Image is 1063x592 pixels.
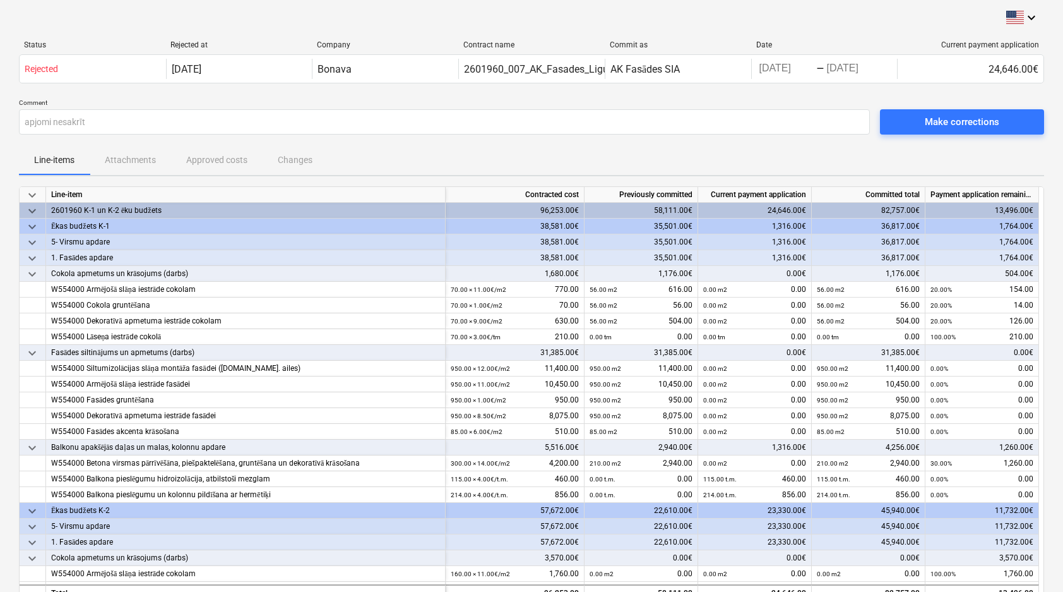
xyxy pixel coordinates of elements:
[930,571,956,577] small: 100.00%
[590,365,621,372] small: 950.00 m2
[590,286,617,293] small: 56.00 m2
[930,381,948,388] small: 0.00%
[817,460,848,467] small: 210.00 m2
[925,187,1039,203] div: Payment application remaining
[930,365,948,372] small: 0.00%
[925,503,1039,519] div: 11,732.00€
[451,413,506,420] small: 950.00 × 8.50€ / m2
[930,286,952,293] small: 20.00%
[51,471,440,487] div: W554000 Balkona pieslēgumu hidroizolācija, atbilstoši mezglam
[812,519,925,535] div: 45,940.00€
[698,234,812,250] div: 1,316.00€
[930,456,1033,471] div: 1,260.00
[812,203,925,219] div: 82,757.00€
[930,428,948,435] small: 0.00%
[585,503,698,519] div: 22,610.00€
[817,571,841,577] small: 0.00 m2
[51,250,440,266] div: 1. Fasādes apdare
[51,361,440,377] div: W554000 Siltumizolācijas slāņa montāža fasādei ([DOMAIN_NAME]. ailes)
[703,571,727,577] small: 0.00 m2
[703,428,727,435] small: 0.00 m2
[817,329,920,345] div: 0.00
[464,63,786,75] div: 2601960_007_AK_Fasades_Ligums_fasades_izbuve_T25_2karta_AK.pdf
[590,428,617,435] small: 85.00 m2
[590,471,692,487] div: 0.00
[590,460,621,467] small: 210.00 m2
[451,334,501,341] small: 70.00 × 3.00€ / tm
[51,550,440,566] div: Cokola apmetums un krāsojums (darbs)
[930,408,1033,424] div: 0.00
[703,365,727,372] small: 0.00 m2
[817,456,920,471] div: 2,940.00
[930,334,956,341] small: 100.00%
[451,286,506,293] small: 70.00 × 11.00€ / m2
[930,318,952,325] small: 20.00%
[930,329,1033,345] div: 210.00
[930,377,1033,392] div: 0.00
[817,318,845,325] small: 56.00 m2
[930,361,1033,377] div: 0.00
[817,424,920,440] div: 510.00
[25,219,40,234] span: keyboard_arrow_down
[925,234,1039,250] div: 1,764.00€
[817,334,839,341] small: 0.00 tm
[703,413,727,420] small: 0.00 m2
[172,63,201,75] div: [DATE]
[703,318,727,325] small: 0.00 m2
[703,282,806,298] div: 0.00
[897,59,1043,79] div: 24,646.00€
[451,424,579,440] div: 510.00
[585,550,698,566] div: 0.00€
[25,346,40,361] span: keyboard_arrow_down
[51,519,440,535] div: 5- Virsmu apdare
[451,361,579,377] div: 11,400.00
[585,266,698,282] div: 1,176.00€
[703,456,806,471] div: 0.00
[703,476,737,483] small: 115.00 t.m.
[451,456,579,471] div: 4,200.00
[703,392,806,408] div: 0.00
[1024,10,1039,25] i: keyboard_arrow_down
[446,203,585,219] div: 96,253.00€
[51,203,440,219] div: 2601960 K-1 un K-2 ēku budžets
[817,282,920,298] div: 616.00
[317,40,453,49] div: Company
[51,219,440,234] div: Ēkas budžets K-1
[824,60,884,78] input: End Date
[817,408,920,424] div: 8,075.00
[703,471,806,487] div: 460.00
[25,267,40,282] span: keyboard_arrow_down
[446,535,585,550] div: 57,672.00€
[51,298,440,313] div: W554000 Cokola gruntēšana
[590,302,617,309] small: 56.00 m2
[703,487,806,503] div: 856.00
[451,471,579,487] div: 460.00
[451,298,579,313] div: 70.00
[451,392,579,408] div: 950.00
[451,492,508,498] small: 214.00 × 4.00€ / t.m.
[703,361,806,377] div: 0.00
[451,571,510,577] small: 160.00 × 11.00€ / m2
[812,503,925,519] div: 45,940.00€
[590,282,692,298] div: 616.00
[817,566,920,582] div: 0.00
[698,219,812,234] div: 1,316.00€
[703,302,727,309] small: 0.00 m2
[590,424,692,440] div: 510.00
[930,424,1033,440] div: 0.00
[925,266,1039,282] div: 504.00€
[590,381,621,388] small: 950.00 m2
[590,318,617,325] small: 56.00 m2
[24,40,160,49] div: Status
[585,187,698,203] div: Previously committed
[46,187,446,203] div: Line-item
[590,397,621,404] small: 950.00 m2
[451,365,510,372] small: 950.00 × 12.00€ / m2
[451,318,502,325] small: 70.00 × 9.00€ / m2
[590,361,692,377] div: 11,400.00
[925,219,1039,234] div: 1,764.00€
[585,440,698,456] div: 2,940.00€
[463,40,600,49] div: Contract name
[451,282,579,298] div: 770.00
[590,377,692,392] div: 10,450.00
